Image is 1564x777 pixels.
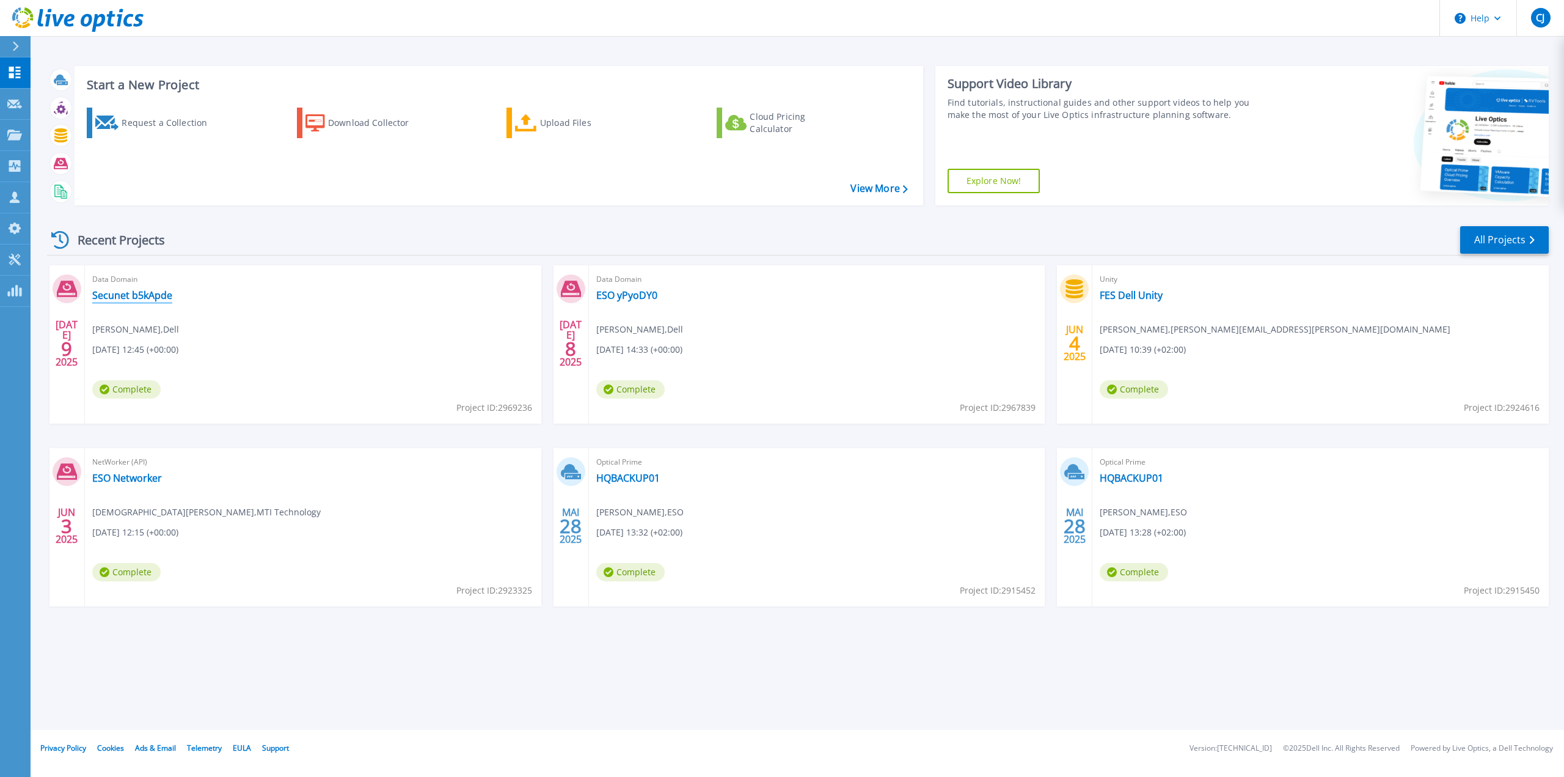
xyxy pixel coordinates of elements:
h3: Start a New Project [87,78,907,92]
span: Complete [596,563,665,581]
a: View More [850,183,907,194]
span: [DEMOGRAPHIC_DATA][PERSON_NAME] , MTI Technology [92,506,321,519]
span: NetWorker (API) [92,455,534,469]
div: JUN 2025 [1063,321,1086,366]
a: Request a Collection [87,108,223,138]
span: Project ID: 2924616 [1464,401,1540,414]
span: Complete [1100,380,1168,399]
span: 3 [61,521,72,531]
li: Powered by Live Optics, a Dell Technology [1411,745,1553,753]
span: Project ID: 2967839 [960,401,1036,414]
span: 28 [1064,521,1086,531]
span: [PERSON_NAME] , ESO [596,506,684,519]
div: Support Video Library [948,76,1265,92]
a: ESO yPyoDY0 [596,289,657,301]
div: Request a Collection [122,111,219,135]
a: Secunet b5kApde [92,289,172,301]
a: Upload Files [506,108,643,138]
span: Complete [92,380,161,399]
span: Optical Prime [1100,455,1541,469]
a: All Projects [1460,226,1549,254]
span: Optical Prime [596,455,1038,469]
li: Version: [TECHNICAL_ID] [1189,745,1272,753]
a: ESO Networker [92,472,162,484]
span: Data Domain [596,273,1038,286]
a: Ads & Email [135,743,176,753]
span: [DATE] 14:33 (+00:00) [596,343,682,356]
div: Recent Projects [47,225,181,255]
div: Upload Files [540,111,638,135]
span: [PERSON_NAME] , Dell [596,323,683,336]
span: [DATE] 10:39 (+02:00) [1100,343,1186,356]
a: Telemetry [187,743,222,753]
a: Cloud Pricing Calculator [717,108,853,138]
span: Project ID: 2969236 [456,401,532,414]
li: © 2025 Dell Inc. All Rights Reserved [1283,745,1400,753]
a: Cookies [97,743,124,753]
span: 9 [61,344,72,354]
span: Project ID: 2915452 [960,584,1036,597]
span: [DATE] 13:28 (+02:00) [1100,526,1186,539]
span: [PERSON_NAME] , ESO [1100,506,1187,519]
span: Complete [1100,563,1168,581]
div: [DATE] 2025 [55,321,78,366]
div: MAI 2025 [1063,504,1086,548]
span: Unity [1100,273,1541,286]
span: [DATE] 12:45 (+00:00) [92,343,178,356]
span: [PERSON_NAME] , [PERSON_NAME][EMAIL_ADDRESS][PERSON_NAME][DOMAIN_NAME] [1100,323,1450,336]
a: FES Dell Unity [1100,289,1163,301]
span: Project ID: 2915450 [1464,584,1540,597]
div: Download Collector [328,111,426,135]
a: Download Collector [297,108,433,138]
div: Find tutorials, instructional guides and other support videos to help you make the most of your L... [948,97,1265,121]
span: Complete [92,563,161,581]
span: 8 [565,344,576,354]
span: Project ID: 2923325 [456,584,532,597]
span: [PERSON_NAME] , Dell [92,323,179,336]
a: Explore Now! [948,169,1040,193]
div: JUN 2025 [55,504,78,548]
div: MAI 2025 [559,504,582,548]
a: EULA [233,743,251,753]
div: Cloud Pricing Calculator [750,111,847,135]
span: [DATE] 13:32 (+02:00) [596,526,682,539]
a: HQBACKUP01 [1100,472,1163,484]
span: 4 [1069,338,1080,348]
span: [DATE] 12:15 (+00:00) [92,526,178,539]
a: HQBACKUP01 [596,472,660,484]
span: Complete [596,380,665,399]
a: Support [262,743,289,753]
span: CJ [1536,13,1544,23]
div: [DATE] 2025 [559,321,582,366]
span: Data Domain [92,273,534,286]
span: 28 [560,521,582,531]
a: Privacy Policy [40,743,86,753]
